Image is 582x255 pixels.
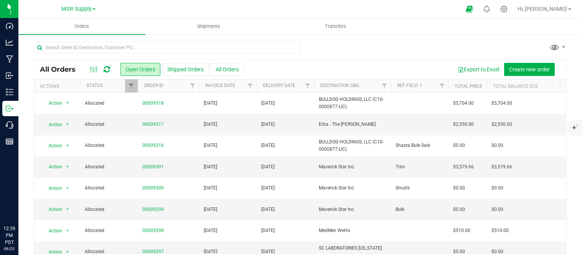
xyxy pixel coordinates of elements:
a: Filter [244,79,257,92]
span: select [63,183,73,194]
span: select [63,98,73,109]
p: 08/25 [3,246,15,252]
span: select [63,161,73,172]
span: $0.00 [453,206,465,213]
a: 00009316 [142,142,164,149]
span: [DATE] [204,206,217,213]
a: 00009300 [142,184,164,192]
span: [DATE] [204,184,217,192]
span: $0.00 [491,184,503,192]
span: $3,579.66 [491,163,512,171]
span: $0.00 [491,206,503,213]
a: 00009298 [142,227,164,234]
inline-svg: Call Center [6,121,13,129]
span: $3,579.66 [453,163,474,171]
a: Invoice Date [205,83,235,88]
span: $510.00 [453,227,470,234]
a: Destination DBA [320,83,359,88]
a: Filter [125,79,138,92]
a: Status [86,83,103,88]
a: Filter [186,79,199,92]
span: Action [42,140,63,151]
p: 12:39 PM PDT [3,225,15,246]
span: [DATE] [204,163,217,171]
a: 00009299 [142,206,164,213]
span: Allocated [85,206,133,213]
a: Total Price [455,84,482,89]
span: Action [42,204,63,215]
iframe: Resource center unread badge [23,192,32,202]
span: Allocated [85,121,133,128]
span: Action [42,119,63,130]
span: $5,704.00 [453,100,474,107]
span: $2,550.00 [491,121,512,128]
span: select [63,225,73,236]
inline-svg: Outbound [6,105,13,112]
inline-svg: Reports [6,138,13,145]
span: MedMen WeHo [319,227,386,234]
span: $0.00 [453,184,465,192]
span: Shasta Bulk Sale [396,142,430,149]
span: [DATE] [261,142,275,149]
span: Maverick Star Inc [319,206,386,213]
span: $510.00 [491,227,509,234]
span: [DATE] [261,100,275,107]
span: Maverick Star Inc [319,163,386,171]
span: [DATE] [261,227,275,234]
div: Actions [40,84,77,89]
span: Erba - The [PERSON_NAME] [319,121,386,128]
iframe: Resource center [8,194,31,217]
span: $5,704.00 [491,100,512,107]
a: Order ID [144,83,163,88]
span: [DATE] [261,163,275,171]
span: select [63,119,73,130]
a: Filter [378,79,391,92]
span: [DATE] [261,121,275,128]
span: BULLDOG HOLDINGS, LLC (C10-0000877-LIC) [319,138,386,153]
span: [DATE] [261,206,275,213]
span: Allocated [85,184,133,192]
a: 00009318 [142,100,164,107]
span: Action [42,98,63,109]
span: select [63,140,73,151]
span: [DATE] [204,227,217,234]
span: Create new order [509,66,550,72]
span: $0.00 [453,142,465,149]
span: Trim [396,163,405,171]
span: $0.00 [491,142,503,149]
a: Delivery Date [263,83,295,88]
span: Allocated [85,100,133,107]
span: Action [42,161,63,172]
span: [DATE] [204,121,217,128]
a: 00009317 [142,121,164,128]
a: Filter [302,79,314,92]
span: [DATE] [261,184,275,192]
span: BULLDOG HOLDINGS, LLC (C10-0000877-LIC) [319,96,386,110]
a: Filter [436,79,448,92]
span: [DATE] [204,142,217,149]
span: [DATE] [204,100,217,107]
span: Allocated [85,163,133,171]
span: Action [42,225,63,236]
span: Bulk [396,206,404,213]
inline-svg: Inbound [6,72,13,79]
span: Maverick Star Inc [319,184,386,192]
span: Allocated [85,227,133,234]
a: Ref Field 1 [397,83,422,88]
span: Allocated [85,142,133,149]
a: 00009301 [142,163,164,171]
inline-svg: Inventory [6,88,13,96]
span: Action [42,183,63,194]
span: Smalls [396,184,410,192]
span: select [63,204,73,215]
span: $2,550.00 [453,121,474,128]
